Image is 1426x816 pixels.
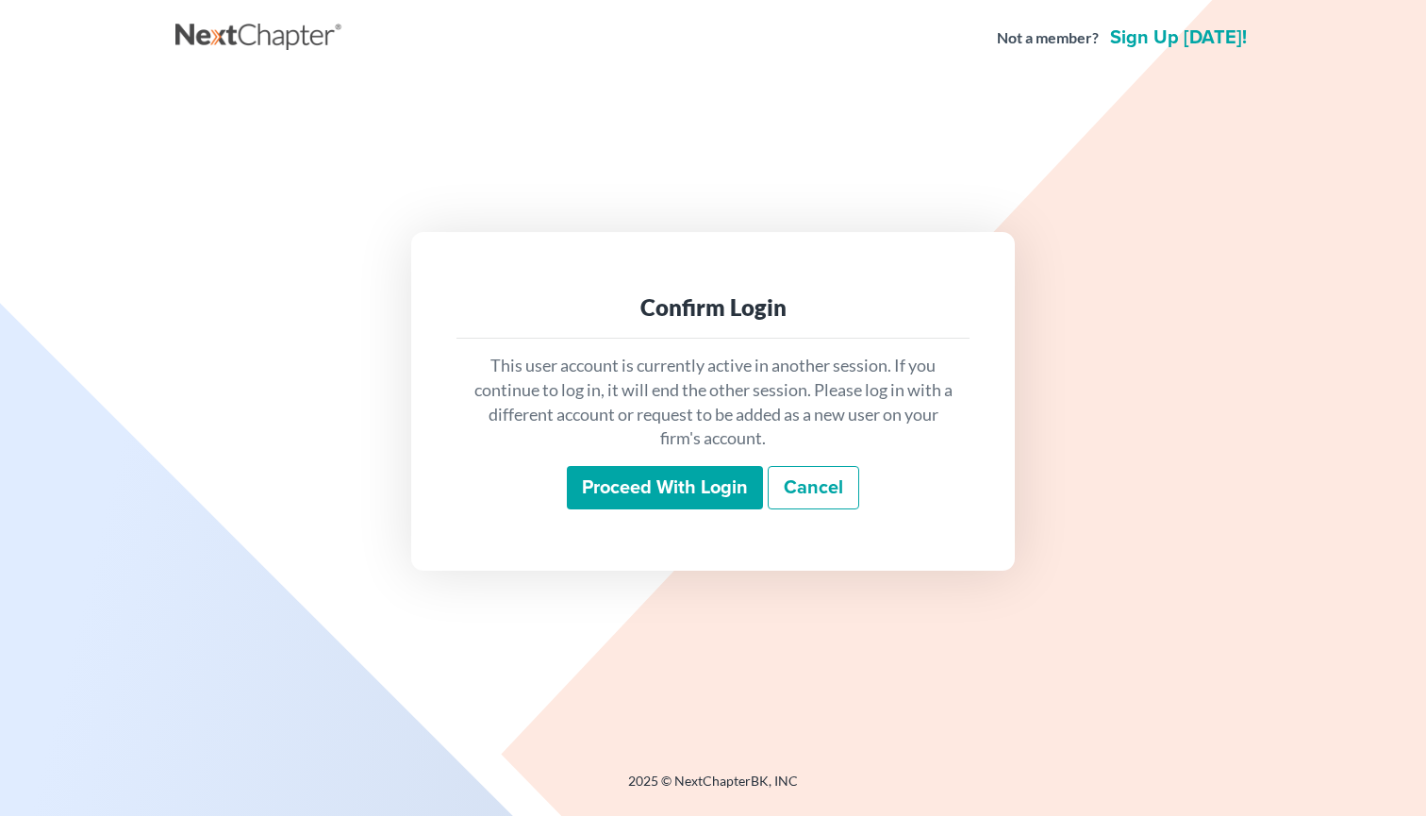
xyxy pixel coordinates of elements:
[175,772,1251,806] div: 2025 © NextChapterBK, INC
[567,466,763,509] input: Proceed with login
[1106,28,1251,47] a: Sign up [DATE]!
[997,27,1099,49] strong: Not a member?
[768,466,859,509] a: Cancel
[472,354,954,451] p: This user account is currently active in another session. If you continue to log in, it will end ...
[472,292,954,323] div: Confirm Login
